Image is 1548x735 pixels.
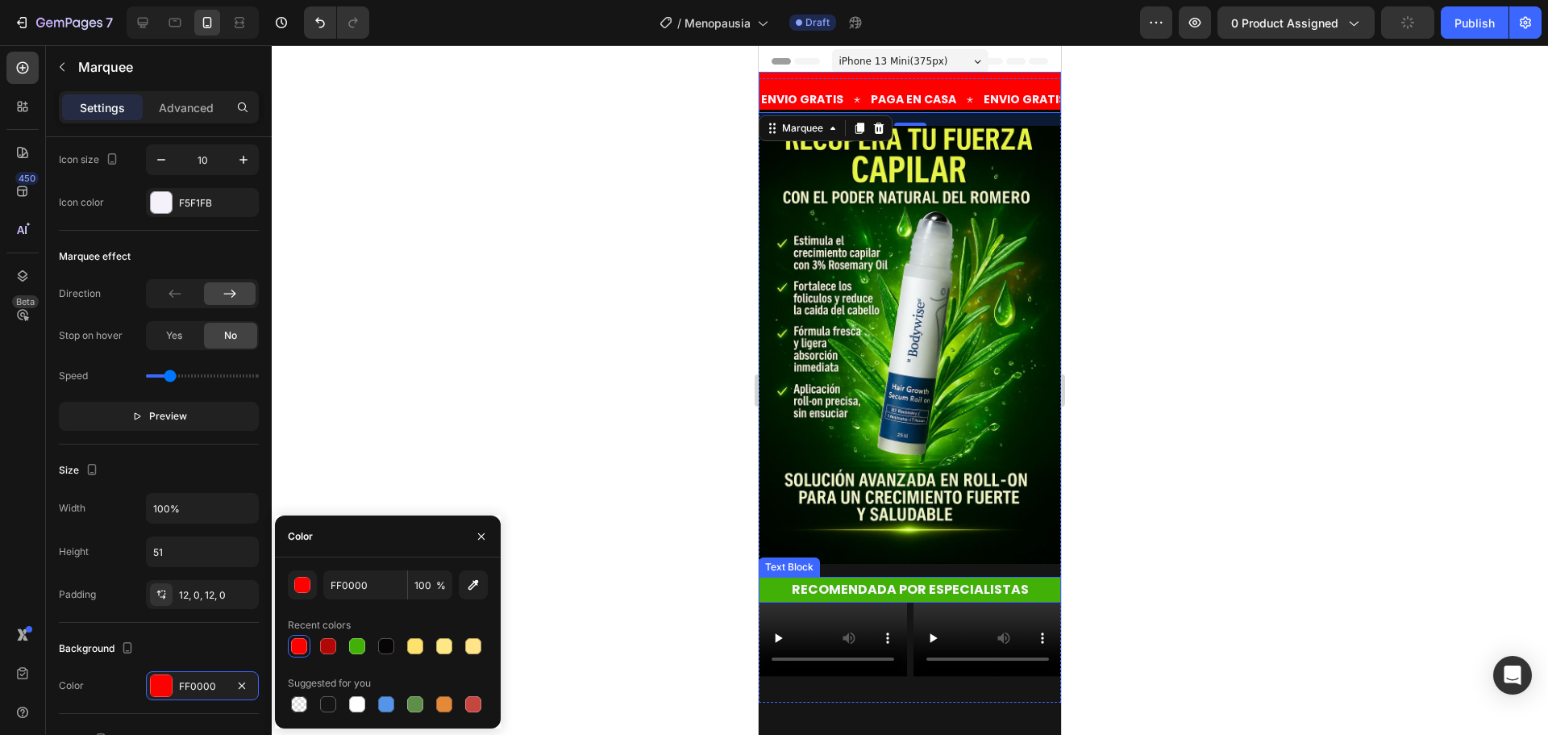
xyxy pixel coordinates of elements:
p: RECOMENDADA POR ESPECIALISTAS [2,533,301,557]
div: Background [59,638,137,660]
span: % [436,578,446,593]
input: Auto [147,494,258,523]
div: Height [59,545,89,559]
div: F5F1FB [179,196,255,211]
input: Auto [147,537,258,566]
div: Color [59,679,84,693]
p: Settings [80,99,125,116]
p: Advanced [159,99,214,116]
video: Video [155,558,303,632]
button: Publish [1441,6,1508,39]
div: FF0000 [179,679,226,694]
p: 7 [106,13,113,32]
div: Marquee [20,76,68,90]
div: Open Intercom Messenger [1493,656,1532,695]
input: Eg: FFFFFF [323,570,407,599]
div: Width [59,501,85,516]
span: 0 product assigned [1231,15,1338,31]
button: Preview [59,402,259,431]
span: / [677,15,681,31]
span: Preview [149,408,187,424]
div: Recent colors [288,618,351,633]
div: Suggested for you [288,676,371,691]
div: Padding [59,587,96,602]
div: Undo/Redo [304,6,369,39]
div: Speed [59,369,88,383]
div: Text Block [3,515,58,529]
button: 7 [6,6,120,39]
div: Icon color [59,195,104,210]
div: 450 [15,172,39,185]
span: Yes [166,328,182,343]
div: Icon size [59,149,122,171]
div: Publish [1454,15,1495,31]
div: Marquee effect [59,249,131,264]
div: Beta [12,295,39,308]
button: 0 product assigned [1217,6,1375,39]
div: 12, 0, 12, 0 [179,588,255,603]
span: Draft [805,15,830,30]
iframe: Design area [759,45,1061,735]
div: Stop on hover [59,328,123,343]
div: Size [59,460,102,482]
span: No [224,328,237,343]
span: Menopausia [685,15,751,31]
p: ENVIO GRATIS [225,44,307,65]
p: Marquee [78,57,252,77]
div: Direction [59,286,101,301]
div: Color [288,529,313,544]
